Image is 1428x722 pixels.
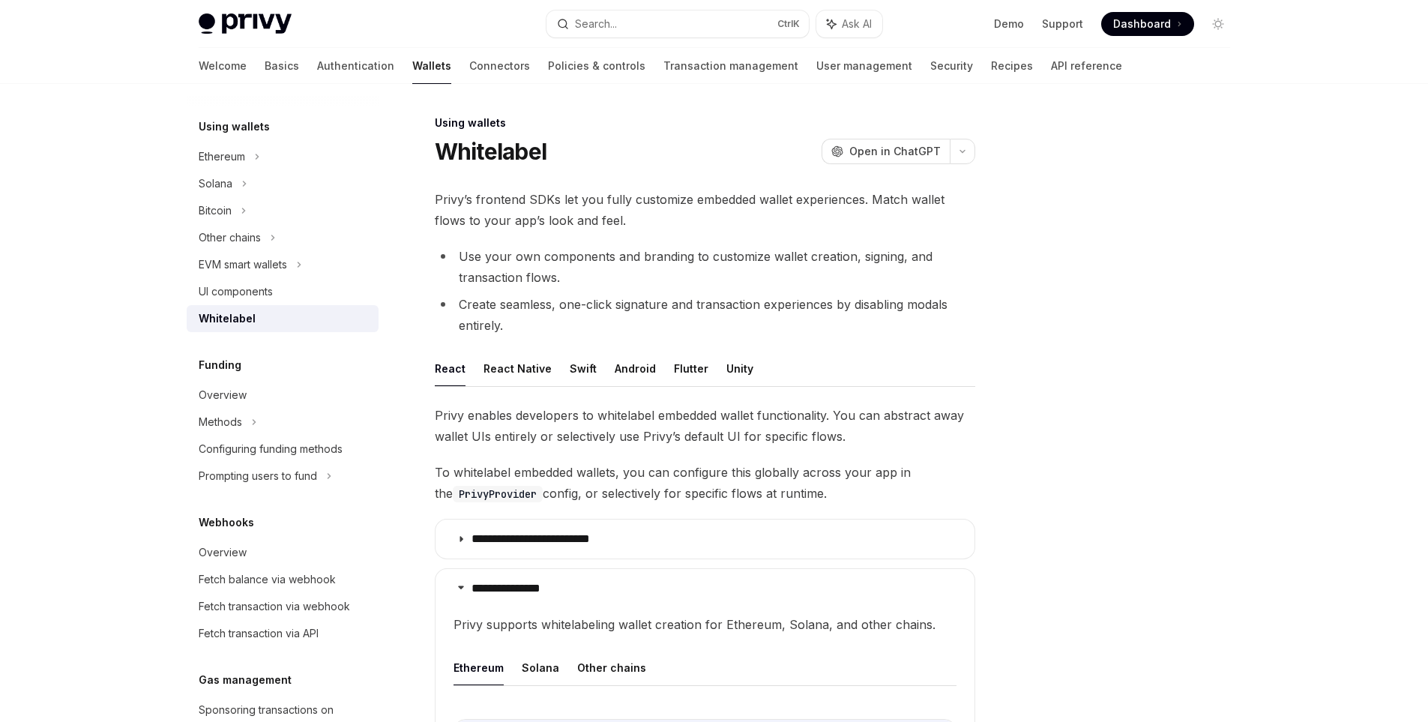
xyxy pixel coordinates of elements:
[187,278,379,305] a: UI components
[1206,12,1230,36] button: Toggle dark mode
[199,256,287,274] div: EVM smart wallets
[777,18,800,30] span: Ctrl K
[187,539,379,566] a: Overview
[546,10,809,37] button: Search...CtrlK
[522,650,559,685] button: Solana
[199,544,247,562] div: Overview
[674,351,708,386] button: Flutter
[187,436,379,463] a: Configuring funding methods
[199,625,319,643] div: Fetch transaction via API
[199,598,350,616] div: Fetch transaction via webhook
[435,246,975,288] li: Use your own components and branding to customize wallet creation, signing, and transaction flows.
[483,351,552,386] button: React Native
[199,440,343,458] div: Configuring funding methods
[199,118,270,136] h5: Using wallets
[435,115,975,130] div: Using wallets
[199,13,292,34] img: light logo
[435,351,466,386] button: React
[726,351,753,386] button: Unity
[1042,16,1083,31] a: Support
[1051,48,1122,84] a: API reference
[265,48,299,84] a: Basics
[435,405,975,447] span: Privy enables developers to whitelabel embedded wallet functionality. You can abstract away walle...
[663,48,798,84] a: Transaction management
[317,48,394,84] a: Authentication
[187,305,379,332] a: Whitelabel
[199,671,292,689] h5: Gas management
[842,16,872,31] span: Ask AI
[199,514,254,532] h5: Webhooks
[199,283,273,301] div: UI components
[577,650,646,685] button: Other chains
[454,614,956,635] span: Privy supports whitelabeling wallet creation for Ethereum, Solana, and other chains.
[187,382,379,409] a: Overview
[994,16,1024,31] a: Demo
[187,593,379,620] a: Fetch transaction via webhook
[1101,12,1194,36] a: Dashboard
[199,356,241,374] h5: Funding
[435,138,547,165] h1: Whitelabel
[187,620,379,647] a: Fetch transaction via API
[199,48,247,84] a: Welcome
[199,386,247,404] div: Overview
[435,189,975,231] span: Privy’s frontend SDKs let you fully customize embedded wallet experiences. Match wallet flows to ...
[849,144,941,159] span: Open in ChatGPT
[1113,16,1171,31] span: Dashboard
[930,48,973,84] a: Security
[570,351,597,386] button: Swift
[822,139,950,164] button: Open in ChatGPT
[199,175,232,193] div: Solana
[412,48,451,84] a: Wallets
[548,48,645,84] a: Policies & controls
[435,294,975,336] li: Create seamless, one-click signature and transaction experiences by disabling modals entirely.
[199,148,245,166] div: Ethereum
[199,202,232,220] div: Bitcoin
[991,48,1033,84] a: Recipes
[199,467,317,485] div: Prompting users to fund
[199,310,256,328] div: Whitelabel
[453,486,543,502] code: PrivyProvider
[615,351,656,386] button: Android
[575,15,617,33] div: Search...
[454,650,504,685] button: Ethereum
[435,462,975,504] span: To whitelabel embedded wallets, you can configure this globally across your app in the config, or...
[199,571,336,589] div: Fetch balance via webhook
[469,48,530,84] a: Connectors
[199,413,242,431] div: Methods
[199,229,261,247] div: Other chains
[816,10,882,37] button: Ask AI
[187,566,379,593] a: Fetch balance via webhook
[816,48,912,84] a: User management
